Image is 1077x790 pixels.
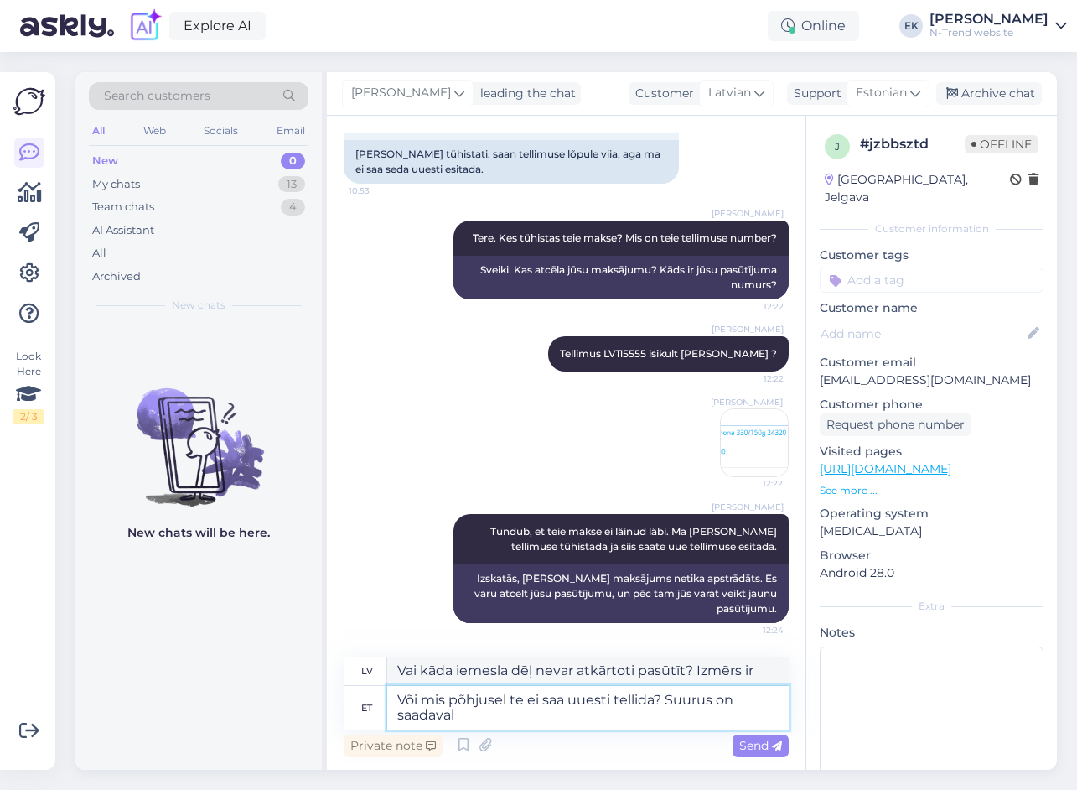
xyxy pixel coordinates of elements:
[721,624,784,637] span: 12:24
[712,207,784,220] span: [PERSON_NAME]
[453,256,789,299] div: Sveiki. Kas atcēla jūsu maksājumu? Kāds ir jūsu pasūtījuma numurs?
[820,522,1043,540] p: [MEDICAL_DATA]
[127,524,270,542] p: New chats will be here.
[820,413,971,436] div: Request phone number
[739,738,782,753] span: Send
[711,396,783,408] span: [PERSON_NAME]
[825,171,1010,206] div: [GEOGRAPHIC_DATA], Jelgava
[820,268,1043,293] input: Add a tag
[473,231,777,244] span: Tere. Kes tühistas teie makse? Mis on teie tellimuse number?
[936,82,1042,105] div: Archive chat
[820,547,1043,564] p: Browser
[712,501,784,513] span: [PERSON_NAME]
[92,245,106,262] div: All
[75,358,322,509] img: No chats
[820,372,1043,389] p: [EMAIL_ADDRESS][DOMAIN_NAME]
[387,657,789,685] textarea: Vai kāda iemesla dēļ nevar atkārtoti pasūtīt? Izmērs ir
[281,199,305,216] div: 4
[349,185,412,197] span: 10:53
[768,11,859,41] div: Online
[344,735,443,757] div: Private note
[104,87,210,105] span: Search customers
[820,564,1043,582] p: Android 28.0
[140,120,169,142] div: Web
[860,134,965,154] div: # jzbbsztd
[273,120,308,142] div: Email
[92,222,154,239] div: AI Assistant
[278,176,305,193] div: 13
[490,525,779,553] span: Tundub, et teie makse ei läinud läbi. Ma [PERSON_NAME] tellimuse tühistada ja siis saate uue tell...
[856,84,907,102] span: Estonian
[92,153,118,169] div: New
[721,372,784,385] span: 12:22
[721,409,788,476] img: Attachment
[127,8,163,44] img: explore-ai
[200,120,241,142] div: Socials
[13,409,44,424] div: 2 / 3
[13,86,45,117] img: Askly Logo
[965,135,1038,153] span: Offline
[721,300,784,313] span: 12:22
[820,483,1043,498] p: See more ...
[92,199,154,216] div: Team chats
[89,120,108,142] div: All
[787,85,841,102] div: Support
[92,268,141,285] div: Archived
[820,221,1043,236] div: Customer information
[708,84,751,102] span: Latvian
[281,153,305,169] div: 0
[899,14,923,38] div: EK
[361,694,372,722] div: et
[820,396,1043,413] p: Customer phone
[929,13,1049,26] div: [PERSON_NAME]
[929,26,1049,39] div: N-Trend website
[387,686,789,730] textarea: Või mis põhjusel te ei saa uuesti tellida? Suurus on saadaval
[361,657,373,685] div: lv
[929,13,1067,39] a: [PERSON_NAME]N-Trend website
[835,140,840,153] span: j
[453,564,789,623] div: Izskatās, [PERSON_NAME] maksājums netika apstrādāts. Es varu atcelt jūsu pasūtījumu, un pēc tam j...
[169,12,266,40] a: Explore AI
[820,624,1043,642] p: Notes
[820,354,1043,372] p: Customer email
[821,325,1024,343] input: Add name
[560,347,777,360] span: Tellimus LV115555 isikult [PERSON_NAME] ?
[13,349,44,424] div: Look Here
[820,247,1043,264] p: Customer tags
[820,599,1043,614] div: Extra
[720,477,783,490] span: 12:22
[92,176,140,193] div: My chats
[344,140,679,184] div: [PERSON_NAME] tühistati, saan tellimuse lõpule viia, aga ma ei saa seda uuesti esitada.
[712,323,784,335] span: [PERSON_NAME]
[820,505,1043,522] p: Operating system
[629,85,694,102] div: Customer
[820,461,951,476] a: [URL][DOMAIN_NAME]
[172,298,225,313] span: New chats
[820,299,1043,317] p: Customer name
[820,443,1043,460] p: Visited pages
[351,84,451,102] span: [PERSON_NAME]
[474,85,576,102] div: leading the chat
